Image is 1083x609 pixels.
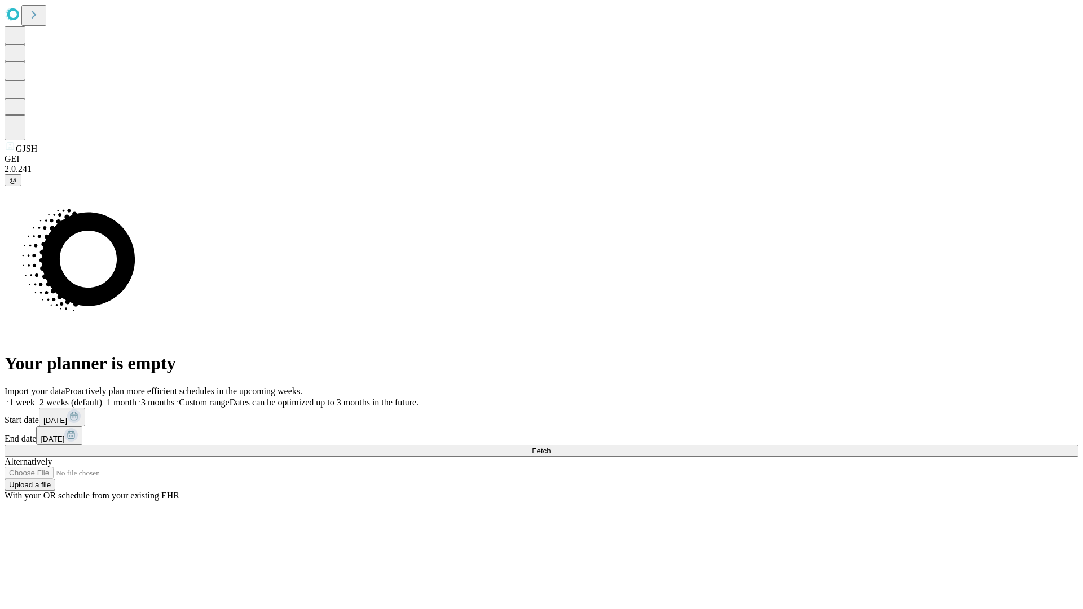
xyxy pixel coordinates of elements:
span: @ [9,176,17,184]
span: With your OR schedule from your existing EHR [5,491,179,500]
div: End date [5,426,1078,445]
button: Fetch [5,445,1078,457]
span: Proactively plan more efficient schedules in the upcoming weeks. [65,386,302,396]
h1: Your planner is empty [5,353,1078,374]
span: Alternatively [5,457,52,466]
button: Upload a file [5,479,55,491]
span: 2 weeks (default) [39,398,102,407]
span: Import your data [5,386,65,396]
span: [DATE] [43,416,67,425]
span: Custom range [179,398,229,407]
span: 1 month [107,398,137,407]
span: [DATE] [41,435,64,443]
span: GJSH [16,144,37,153]
span: Fetch [532,447,551,455]
div: GEI [5,154,1078,164]
div: 2.0.241 [5,164,1078,174]
span: 1 week [9,398,35,407]
button: @ [5,174,21,186]
button: [DATE] [39,408,85,426]
span: 3 months [141,398,174,407]
span: Dates can be optimized up to 3 months in the future. [230,398,419,407]
div: Start date [5,408,1078,426]
button: [DATE] [36,426,82,445]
